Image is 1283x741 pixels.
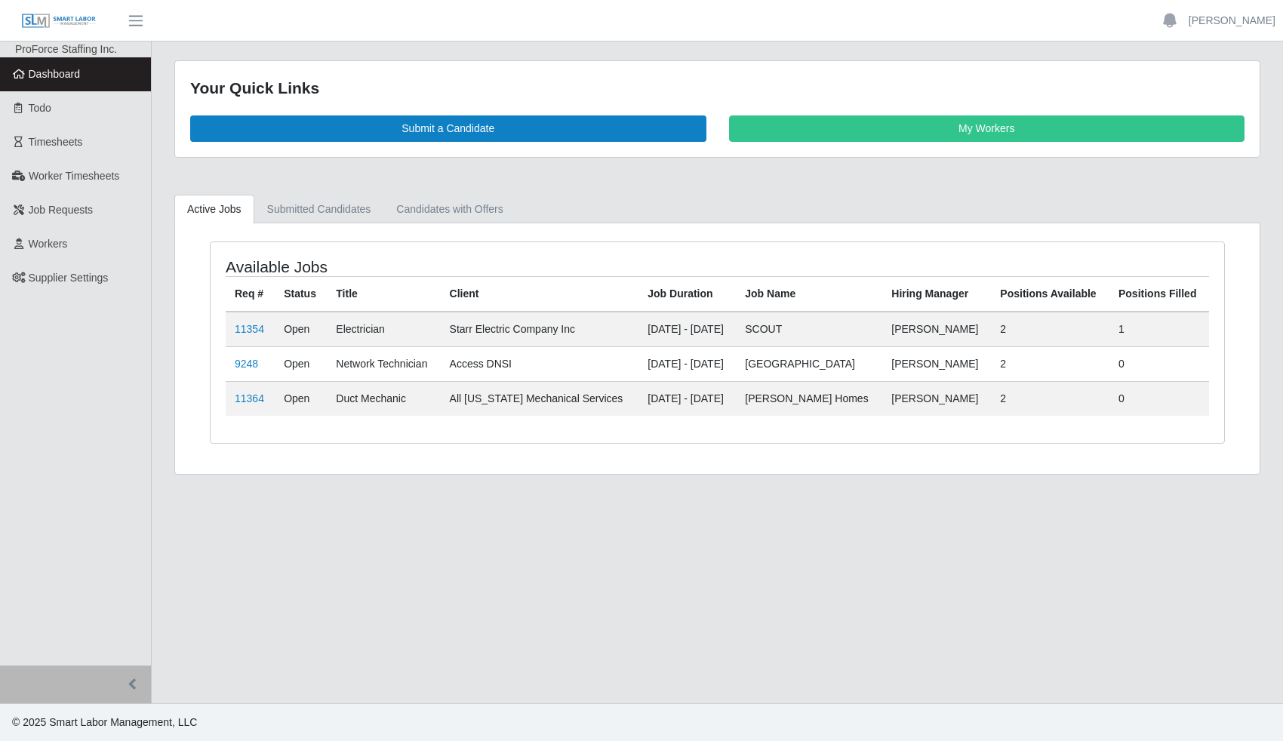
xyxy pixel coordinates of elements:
[882,381,991,416] td: [PERSON_NAME]
[441,312,639,347] td: Starr Electric Company Inc
[29,204,94,216] span: Job Requests
[235,392,264,404] a: 11364
[235,358,258,370] a: 9248
[991,346,1109,381] td: 2
[882,312,991,347] td: [PERSON_NAME]
[1109,346,1209,381] td: 0
[991,276,1109,312] th: Positions Available
[729,115,1245,142] a: My Workers
[275,346,327,381] td: Open
[327,346,440,381] td: Network Technician
[638,381,736,416] td: [DATE] - [DATE]
[29,170,119,182] span: Worker Timesheets
[275,312,327,347] td: Open
[441,381,639,416] td: All [US_STATE] Mechanical Services
[275,381,327,416] td: Open
[15,43,117,55] span: ProForce Staffing Inc.
[882,276,991,312] th: Hiring Manager
[638,276,736,312] th: Job Duration
[1109,276,1209,312] th: Positions Filled
[29,68,81,80] span: Dashboard
[174,195,254,224] a: Active Jobs
[991,312,1109,347] td: 2
[275,276,327,312] th: Status
[226,257,622,276] h4: Available Jobs
[383,195,515,224] a: Candidates with Offers
[441,346,639,381] td: Access DNSI
[29,238,68,250] span: Workers
[235,323,264,335] a: 11354
[12,716,197,728] span: © 2025 Smart Labor Management, LLC
[1109,312,1209,347] td: 1
[254,195,384,224] a: Submitted Candidates
[29,272,109,284] span: Supplier Settings
[29,102,51,114] span: Todo
[991,381,1109,416] td: 2
[190,115,706,142] a: Submit a Candidate
[327,312,440,347] td: Electrician
[29,136,83,148] span: Timesheets
[190,76,1245,100] div: Your Quick Links
[441,276,639,312] th: Client
[21,13,97,29] img: SLM Logo
[1109,381,1209,416] td: 0
[736,312,882,347] td: SCOUT
[638,346,736,381] td: [DATE] - [DATE]
[226,276,275,312] th: Req #
[327,381,440,416] td: Duct Mechanic
[736,381,882,416] td: [PERSON_NAME] Homes
[327,276,440,312] th: Title
[882,346,991,381] td: [PERSON_NAME]
[736,276,882,312] th: Job Name
[638,312,736,347] td: [DATE] - [DATE]
[1189,13,1275,29] a: [PERSON_NAME]
[736,346,882,381] td: [GEOGRAPHIC_DATA]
